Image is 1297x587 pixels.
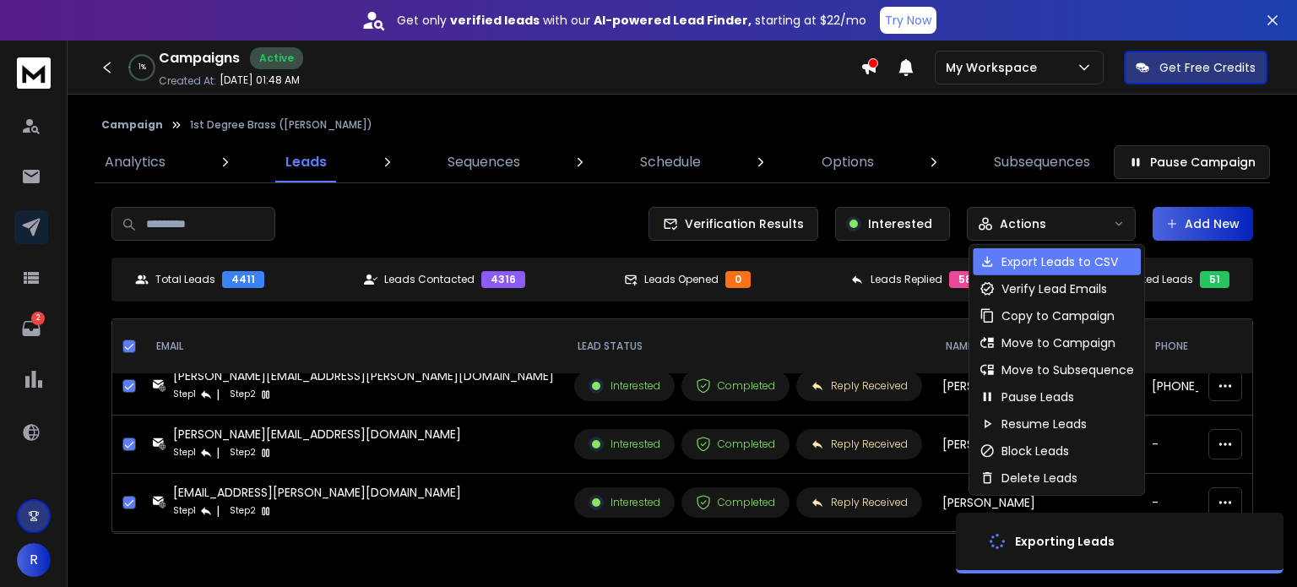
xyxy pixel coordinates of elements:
[696,495,775,510] div: Completed
[17,57,51,89] img: logo
[648,207,818,241] button: Verification Results
[190,118,372,132] p: 1st Degree Brass ([PERSON_NAME])
[1015,533,1115,550] div: Exporting Leads
[696,437,775,452] div: Completed
[1001,389,1074,405] p: Pause Leads
[216,444,220,461] p: |
[1200,271,1229,288] div: 51
[594,12,752,29] strong: AI-powered Lead Finder,
[564,319,932,374] th: LEAD STATUS
[138,63,146,73] p: 1 %
[1001,470,1077,486] p: Delete Leads
[155,273,215,286] p: Total Leads
[275,142,337,182] a: Leads
[1001,334,1115,351] p: Move to Campaign
[1001,307,1115,324] p: Copy to Campaign
[105,152,166,172] p: Analytics
[946,59,1044,76] p: My Workspace
[880,7,936,34] button: Try Now
[437,142,530,182] a: Sequences
[1124,51,1267,84] button: Get Free Credits
[811,496,908,509] div: Reply Received
[173,444,196,461] p: Step 1
[14,312,48,345] a: 2
[222,271,264,288] div: 4411
[173,426,461,443] div: [PERSON_NAME][EMAIL_ADDRESS][DOMAIN_NAME]
[1142,319,1262,374] th: Phone
[173,367,554,384] div: [PERSON_NAME][EMAIL_ADDRESS][PERSON_NAME][DOMAIN_NAME]
[868,215,932,232] p: Interested
[696,378,775,394] div: Completed
[822,152,874,172] p: Options
[630,142,711,182] a: Schedule
[250,47,303,69] div: Active
[1001,253,1118,270] p: Export Leads to CSV
[448,152,520,172] p: Sequences
[1001,443,1069,459] p: Block Leads
[871,273,942,286] p: Leads Replied
[216,386,220,403] p: |
[932,319,1142,374] th: NAME
[589,378,660,394] div: Interested
[811,438,908,451] div: Reply Received
[173,386,196,403] p: Step 1
[230,386,256,403] p: Step 2
[678,215,804,232] span: Verification Results
[725,271,751,288] div: 0
[589,495,660,510] div: Interested
[384,273,475,286] p: Leads Contacted
[173,484,461,501] div: [EMAIL_ADDRESS][PERSON_NAME][DOMAIN_NAME]
[216,503,220,519] p: |
[811,142,884,182] a: Options
[1001,416,1087,432] p: Resume Leads
[994,152,1090,172] p: Subsequences
[143,319,564,374] th: EMAIL
[1001,361,1134,378] p: Move to Subsequence
[230,503,256,519] p: Step 2
[1114,145,1270,179] button: Pause Campaign
[17,543,51,577] button: R
[285,152,327,172] p: Leads
[885,12,931,29] p: Try Now
[481,271,525,288] div: 4316
[101,118,163,132] button: Campaign
[984,142,1100,182] a: Subsequences
[230,444,256,461] p: Step 2
[450,12,540,29] strong: verified leads
[220,73,300,87] p: [DATE] 01:48 AM
[159,48,240,68] h1: Campaigns
[173,503,196,519] p: Step 1
[932,474,1142,532] td: [PERSON_NAME]
[589,437,660,452] div: Interested
[640,152,701,172] p: Schedule
[31,312,45,325] p: 2
[397,12,866,29] p: Get only with our starting at $22/mo
[159,74,216,88] p: Created At:
[1159,59,1256,76] p: Get Free Credits
[949,271,981,288] div: 58
[1000,215,1046,232] p: Actions
[811,379,908,393] div: Reply Received
[932,416,1142,474] td: [PERSON_NAME], mba
[932,357,1142,416] td: [PERSON_NAME]
[95,142,176,182] a: Analytics
[1101,273,1193,286] p: Completed Leads
[1153,207,1253,241] button: Add New
[1001,280,1107,297] p: Verify Lead Emails
[644,273,719,286] p: Leads Opened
